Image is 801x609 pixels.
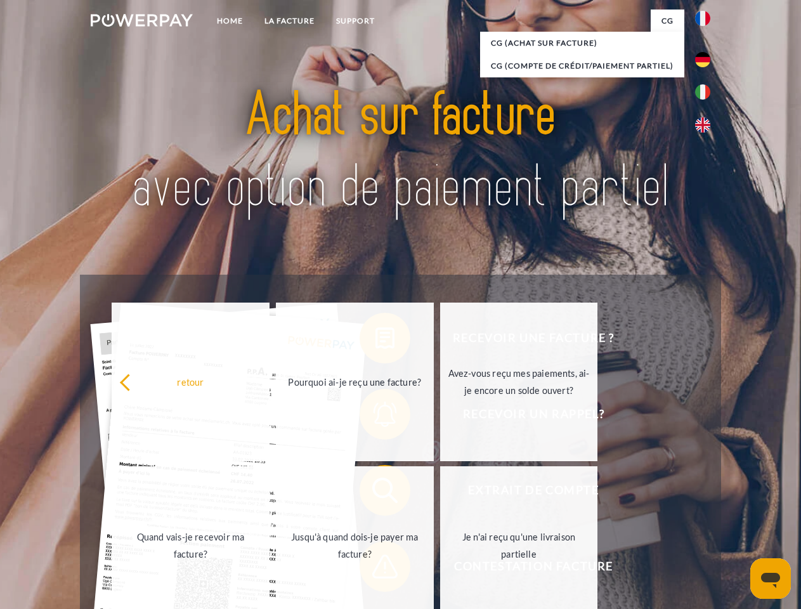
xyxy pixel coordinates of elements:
a: Home [206,10,254,32]
div: Je n'ai reçu qu'une livraison partielle [448,528,590,563]
img: de [695,52,710,67]
div: Quand vais-je recevoir ma facture? [119,528,262,563]
img: it [695,84,710,100]
a: LA FACTURE [254,10,325,32]
div: Jusqu'à quand dois-je payer ma facture? [283,528,426,563]
img: title-powerpay_fr.svg [121,61,680,243]
div: Avez-vous reçu mes paiements, ai-je encore un solde ouvert? [448,365,590,399]
a: CG [651,10,684,32]
a: Avez-vous reçu mes paiements, ai-je encore un solde ouvert? [440,303,598,461]
img: fr [695,11,710,26]
div: retour [119,373,262,390]
div: Pourquoi ai-je reçu une facture? [283,373,426,390]
a: Support [325,10,386,32]
img: en [695,117,710,133]
img: logo-powerpay-white.svg [91,14,193,27]
a: CG (achat sur facture) [480,32,684,55]
a: CG (Compte de crédit/paiement partiel) [480,55,684,77]
iframe: Bouton de lancement de la fenêtre de messagerie [750,558,791,599]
